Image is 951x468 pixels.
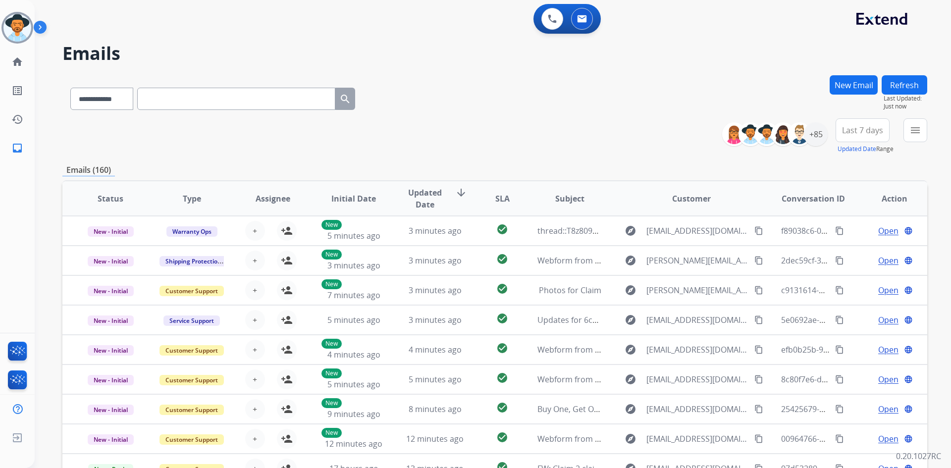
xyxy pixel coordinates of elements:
[88,286,134,296] span: New - Initial
[672,193,711,205] span: Customer
[253,225,257,237] span: +
[646,284,748,296] span: [PERSON_NAME][EMAIL_ADDRESS][PERSON_NAME][DOMAIN_NAME]
[646,314,748,326] span: [EMAIL_ADDRESS][DOMAIN_NAME]
[321,368,342,378] p: New
[409,225,462,236] span: 3 minutes ago
[646,255,748,266] span: [PERSON_NAME][EMAIL_ADDRESS][DOMAIN_NAME]
[878,284,898,296] span: Open
[830,75,878,95] button: New Email
[409,255,462,266] span: 3 minutes ago
[896,450,941,462] p: 0.20.1027RC
[281,284,293,296] mat-icon: person_add
[537,314,820,325] span: Updates for 6ccd44c9-3325-454a-9104-6f1efc2aede2_Mikee [PERSON_NAME]
[88,375,134,385] span: New - Initial
[878,373,898,385] span: Open
[781,344,930,355] span: efb0b25b-9864-4fad-8774-69d23055319f
[3,14,31,42] img: avatar
[625,403,636,415] mat-icon: explore
[327,260,380,271] span: 3 minutes ago
[835,434,844,443] mat-icon: content_copy
[88,315,134,326] span: New - Initial
[754,286,763,295] mat-icon: content_copy
[496,342,508,354] mat-icon: check_circle
[754,434,763,443] mat-icon: content_copy
[281,344,293,356] mat-icon: person_add
[754,405,763,414] mat-icon: content_copy
[625,225,636,237] mat-icon: explore
[625,284,636,296] mat-icon: explore
[183,193,201,205] span: Type
[98,193,123,205] span: Status
[88,345,134,356] span: New - Initial
[495,193,510,205] span: SLA
[904,434,913,443] mat-icon: language
[281,433,293,445] mat-icon: person_add
[496,312,508,324] mat-icon: check_circle
[159,434,224,445] span: Customer Support
[159,345,224,356] span: Customer Support
[781,285,932,296] span: c9131614-d0d7-4025-b330-6e72f3e0c071
[904,226,913,235] mat-icon: language
[325,438,382,449] span: 12 minutes ago
[321,339,342,349] p: New
[781,225,928,236] span: f89038c6-0e0c-469a-9de4-abf8f791ead6
[281,314,293,326] mat-icon: person_add
[646,433,748,445] span: [EMAIL_ADDRESS][DOMAIN_NAME]
[88,256,134,266] span: New - Initial
[625,344,636,356] mat-icon: explore
[804,122,828,146] div: +85
[904,256,913,265] mat-icon: language
[838,145,894,153] span: Range
[253,255,257,266] span: +
[754,345,763,354] mat-icon: content_copy
[321,428,342,438] p: New
[321,279,342,289] p: New
[159,375,224,385] span: Customer Support
[409,344,462,355] span: 4 minutes ago
[754,375,763,384] mat-icon: content_copy
[537,344,762,355] span: Webform from [EMAIL_ADDRESS][DOMAIN_NAME] on [DATE]
[904,375,913,384] mat-icon: language
[537,374,762,385] span: Webform from [EMAIL_ADDRESS][DOMAIN_NAME] on [DATE]
[904,315,913,324] mat-icon: language
[339,93,351,105] mat-icon: search
[878,314,898,326] span: Open
[281,255,293,266] mat-icon: person_add
[166,226,217,237] span: Warranty Ops
[253,433,257,445] span: +
[781,374,929,385] span: 8c80f7e6-dc64-46bb-83f3-342a404aacc7
[842,128,883,132] span: Last 7 days
[781,314,931,325] span: 5e0692ae-38e4-4aa4-a7c5-5b641ccf21e3
[327,290,380,301] span: 7 minutes ago
[884,95,927,103] span: Last Updated:
[904,345,913,354] mat-icon: language
[884,103,927,110] span: Just now
[754,315,763,324] mat-icon: content_copy
[253,403,257,415] span: +
[281,225,293,237] mat-icon: person_add
[537,225,684,236] span: thread::T8z809MgDAq2MV8rw9qKqjk:: ]
[281,373,293,385] mat-icon: person_add
[253,344,257,356] span: +
[496,223,508,235] mat-icon: check_circle
[327,230,380,241] span: 5 minutes ago
[496,372,508,384] mat-icon: check_circle
[245,429,265,449] button: +
[835,226,844,235] mat-icon: content_copy
[253,314,257,326] span: +
[496,253,508,265] mat-icon: check_circle
[327,379,380,390] span: 5 minutes ago
[11,85,23,97] mat-icon: list_alt
[245,280,265,300] button: +
[625,255,636,266] mat-icon: explore
[163,315,220,326] span: Service Support
[555,193,584,205] span: Subject
[406,433,464,444] span: 12 minutes ago
[537,433,762,444] span: Webform from [EMAIL_ADDRESS][DOMAIN_NAME] on [DATE]
[646,403,748,415] span: [EMAIL_ADDRESS][DOMAIN_NAME]
[245,221,265,241] button: +
[537,404,699,415] span: Buy One, Get One — Twice the Fenix Power!
[62,44,927,63] h2: Emails
[245,369,265,389] button: +
[838,145,876,153] button: Updated Date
